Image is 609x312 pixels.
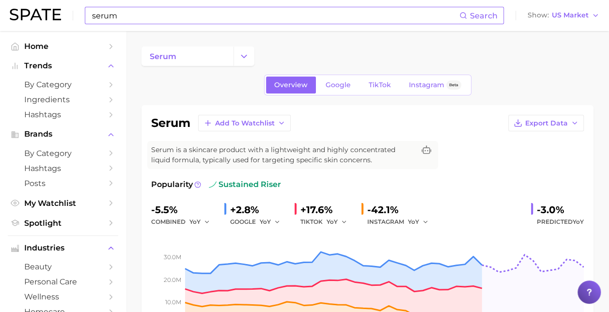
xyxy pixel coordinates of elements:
a: Google [317,77,359,94]
div: -42.1% [367,202,435,218]
span: Beta [449,81,458,89]
button: Industries [8,241,118,255]
h1: serum [151,117,190,129]
a: beauty [8,259,118,274]
div: combined [151,216,217,228]
div: INSTAGRAM [367,216,435,228]
span: Hashtags [24,164,102,173]
button: Trends [8,59,118,73]
input: Search here for a brand, industry, or ingredient [91,7,459,24]
span: My Watchlist [24,199,102,208]
span: Trends [24,62,102,70]
div: -3.0% [537,202,584,218]
a: by Category [8,146,118,161]
span: Predicted [537,216,584,228]
button: ShowUS Market [525,9,602,22]
span: Instagram [409,81,444,89]
button: Brands [8,127,118,141]
button: Add to Watchlist [198,115,291,131]
span: YoY [189,218,201,226]
span: Ingredients [24,95,102,104]
button: YoY [327,216,347,228]
span: Spotlight [24,218,102,228]
span: Overview [274,81,308,89]
span: YoY [573,218,584,225]
a: Spotlight [8,216,118,231]
span: Brands [24,130,102,139]
div: -5.5% [151,202,217,218]
div: GOOGLE [230,216,287,228]
span: TikTok [369,81,391,89]
span: serum [150,52,176,61]
span: US Market [552,13,589,18]
a: Hashtags [8,107,118,122]
span: Industries [24,244,102,252]
button: YoY [189,216,210,228]
div: +17.6% [300,202,354,218]
button: Change Category [234,47,254,66]
a: Posts [8,176,118,191]
button: YoY [260,216,281,228]
span: wellness [24,292,102,301]
a: Overview [266,77,316,94]
span: Posts [24,179,102,188]
span: by Category [24,149,102,158]
a: by Category [8,77,118,92]
a: InstagramBeta [401,77,469,94]
a: Ingredients [8,92,118,107]
button: YoY [408,216,429,228]
a: wellness [8,289,118,304]
button: Export Data [508,115,584,131]
span: Search [470,11,498,20]
a: TikTok [360,77,399,94]
img: SPATE [10,9,61,20]
span: personal care [24,277,102,286]
div: +2.8% [230,202,287,218]
span: YoY [260,218,271,226]
span: sustained riser [209,179,281,190]
span: YoY [408,218,419,226]
span: YoY [327,218,338,226]
a: personal care [8,274,118,289]
a: Home [8,39,118,54]
span: beauty [24,262,102,271]
div: TIKTOK [300,216,354,228]
img: sustained riser [209,181,217,188]
a: My Watchlist [8,196,118,211]
span: Add to Watchlist [215,119,275,127]
span: Popularity [151,179,193,190]
a: Hashtags [8,161,118,176]
span: Show [528,13,549,18]
span: Home [24,42,102,51]
span: Serum is a skincare product with a lightweight and highly concentrated liquid formula, typically ... [151,145,415,165]
a: serum [141,47,234,66]
span: by Category [24,80,102,89]
span: Google [326,81,351,89]
span: Export Data [525,119,568,127]
span: Hashtags [24,110,102,119]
